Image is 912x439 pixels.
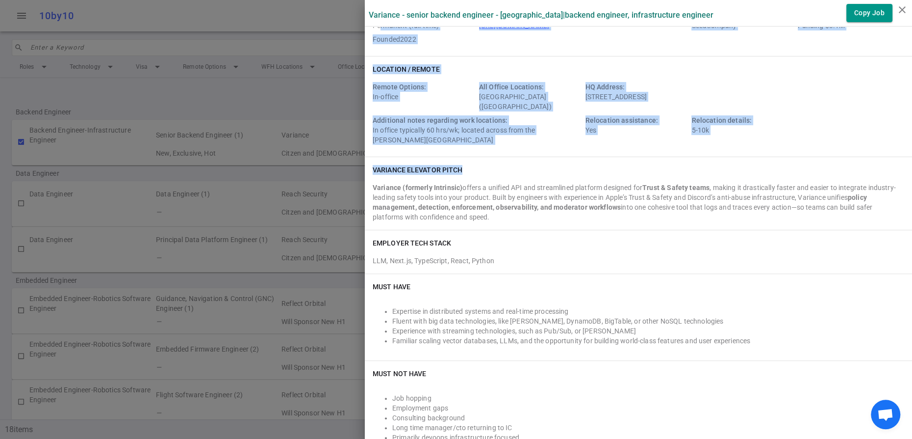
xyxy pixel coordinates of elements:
[373,184,462,192] strong: Variance (formerly Intrinsic)
[373,369,426,379] h6: Must NOT Have
[479,82,582,111] div: [GEOGRAPHIC_DATA] ([GEOGRAPHIC_DATA])
[373,257,494,265] span: LLM, Next.js, TypeScript, React, Python
[373,282,410,292] h6: Must Have
[373,193,867,211] strong: policy management, detection, enforcement, observability, and moderator workflows
[585,82,794,111] div: [STREET_ADDRESS]
[896,4,908,16] i: close
[392,393,904,403] li: Job hopping
[479,83,544,91] span: All Office Locations:
[691,115,794,145] div: 5-10k
[369,10,713,20] label: Variance - Senior Backend Engineer - [GEOGRAPHIC_DATA] | Backend Engineer, Infrastructure Engineer
[392,413,904,423] li: Consulting background
[373,238,451,248] h6: EMPLOYER TECH STACK
[479,22,550,29] a: [URL][DOMAIN_NAME]
[392,326,904,336] li: Experience with streaming technologies, such as Pub/Sub, or [PERSON_NAME]
[373,82,475,111] div: In-office
[392,316,904,326] li: Fluent with big data technologies, like [PERSON_NAME], DynamoDB, BigTable, or other NoSQL technol...
[585,116,658,124] span: Relocation assistance:
[373,64,440,74] h6: Location / Remote
[392,423,904,433] li: Long time manager/cto returning to IC
[392,336,904,346] li: Familiar scaling vector databases, LLMs, and the opportunity for building world-class features an...
[373,165,462,175] h6: Variance elevator pitch
[373,183,904,222] div: offers a unified API and streamlined platform designed for , making it drastically faster and eas...
[392,403,904,413] li: Employment gaps
[392,306,904,316] li: Expertise in distributed systems and real-time processing
[871,400,900,429] div: Open chat
[585,83,625,91] span: HQ Address:
[585,115,688,145] div: Yes
[691,116,752,124] span: Relocation details:
[373,115,582,145] div: In office typically 60 hrs/wk; located across from the [PERSON_NAME][GEOGRAPHIC_DATA]
[642,184,709,192] strong: Trust & Safety teams
[846,4,892,22] button: Copy Job
[373,116,507,124] span: Additional notes regarding work locations:
[373,83,426,91] span: Remote Options:
[373,34,475,44] span: Employer Founded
